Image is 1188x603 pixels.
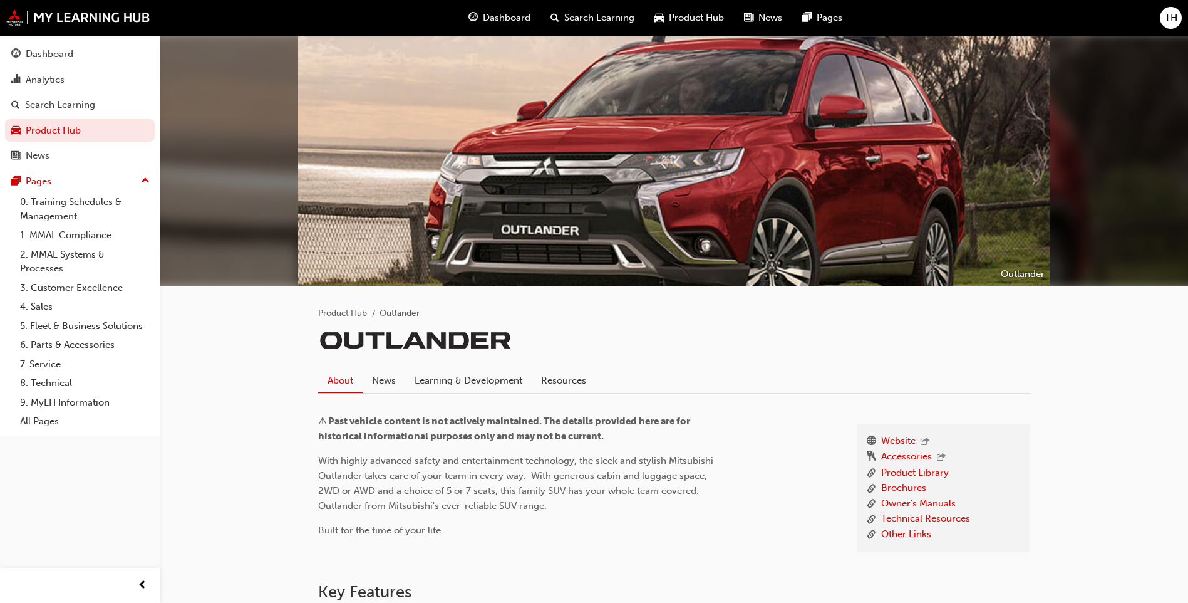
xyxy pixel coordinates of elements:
[26,149,49,163] div: News
[15,278,155,298] a: 3. Customer Excellence
[1165,11,1177,25] span: TH
[540,5,644,31] a: search-iconSearch Learning
[5,170,155,193] button: Pages
[937,453,946,463] span: outbound-icon
[15,393,155,412] a: 9. MyLH Information
[25,98,95,112] div: Search Learning
[15,297,155,317] a: 4. Sales
[138,578,147,594] span: prev-icon
[867,449,876,466] span: keys-icon
[318,369,363,393] a: About
[141,173,150,189] span: up-icon
[881,511,970,527] a: Technical Resources
[921,437,929,448] span: outbound-icon
[881,481,926,496] a: Brochures
[380,307,420,321] li: Outlander
[468,10,478,26] span: guage-icon
[26,73,65,87] div: Analytics
[318,455,716,511] span: With highly advanced safety and entertainment technology, the sleek and stylish Mitsubishi Outlan...
[318,582,1030,602] h2: Key Features
[644,5,734,31] a: car-iconProduct Hub
[405,369,532,392] a: Learning & Development
[867,511,876,527] span: link-icon
[11,75,21,86] span: chart-icon
[15,317,155,336] a: 5. Fleet & Business Solutions
[15,355,155,374] a: 7. Service
[881,496,956,512] a: Owner's Manuals
[11,125,21,137] span: car-icon
[483,11,530,25] span: Dashboard
[15,412,155,431] a: All Pages
[867,496,876,512] span: link-icon
[5,144,155,167] a: News
[26,47,73,61] div: Dashboard
[792,5,852,31] a: pages-iconPages
[669,11,724,25] span: Product Hub
[5,43,155,66] a: Dashboard
[734,5,792,31] a: news-iconNews
[881,434,916,450] a: Website
[1001,267,1045,281] p: Outlander
[15,245,155,278] a: 2. MMAL Systems & Processes
[11,100,20,111] span: search-icon
[817,11,842,25] span: Pages
[11,150,21,162] span: news-icon
[654,10,664,26] span: car-icon
[11,49,21,60] span: guage-icon
[5,68,155,92] a: Analytics
[15,374,155,393] a: 8. Technical
[758,11,782,25] span: News
[867,466,876,481] span: link-icon
[363,369,405,392] a: News
[532,369,596,392] a: Resources
[458,5,540,31] a: guage-iconDashboard
[318,525,443,536] span: Built for the time of your life.
[5,93,155,117] a: Search Learning
[881,527,931,543] a: Other Links
[15,335,155,355] a: 6. Parts & Accessories
[802,10,812,26] span: pages-icon
[867,434,876,450] span: www-icon
[881,449,932,466] a: Accessories
[744,10,753,26] span: news-icon
[5,40,155,170] button: DashboardAnalyticsSearch LearningProduct HubNews
[564,11,634,25] span: Search Learning
[867,527,876,543] span: link-icon
[318,308,367,318] a: Product Hub
[15,192,155,226] a: 0. Training Schedules & Management
[26,174,51,189] div: Pages
[318,331,514,350] img: outlander.png
[15,226,155,245] a: 1. MMAL Compliance
[5,119,155,142] a: Product Hub
[318,416,692,442] span: ⚠ Past vehicle content is not actively maintained. The details provided here are for historical i...
[867,481,876,496] span: link-icon
[550,10,559,26] span: search-icon
[881,466,949,481] a: Product Library
[1160,7,1182,29] button: TH
[11,176,21,187] span: pages-icon
[6,9,150,26] img: mmal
